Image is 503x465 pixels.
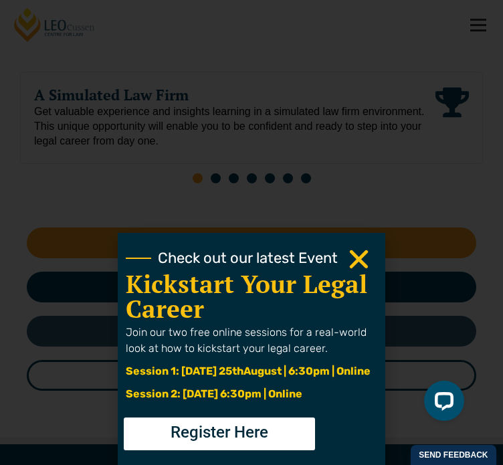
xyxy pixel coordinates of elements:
[126,268,367,325] a: Kickstart Your Legal Career
[346,246,372,272] a: Close
[126,326,367,355] span: Join our two free online sessions for a real-world look at how to kickstart your legal career.
[171,424,268,440] span: Register Here
[126,365,232,377] span: Session 1: [DATE] 25
[126,387,302,400] span: Session 2: [DATE] 6:30pm | Online
[243,365,371,377] span: August | 6:30pm | Online
[413,375,470,432] iframe: LiveChat chat widget
[124,417,315,450] a: Register Here
[158,251,338,266] span: Check out our latest Event
[232,365,243,377] span: th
